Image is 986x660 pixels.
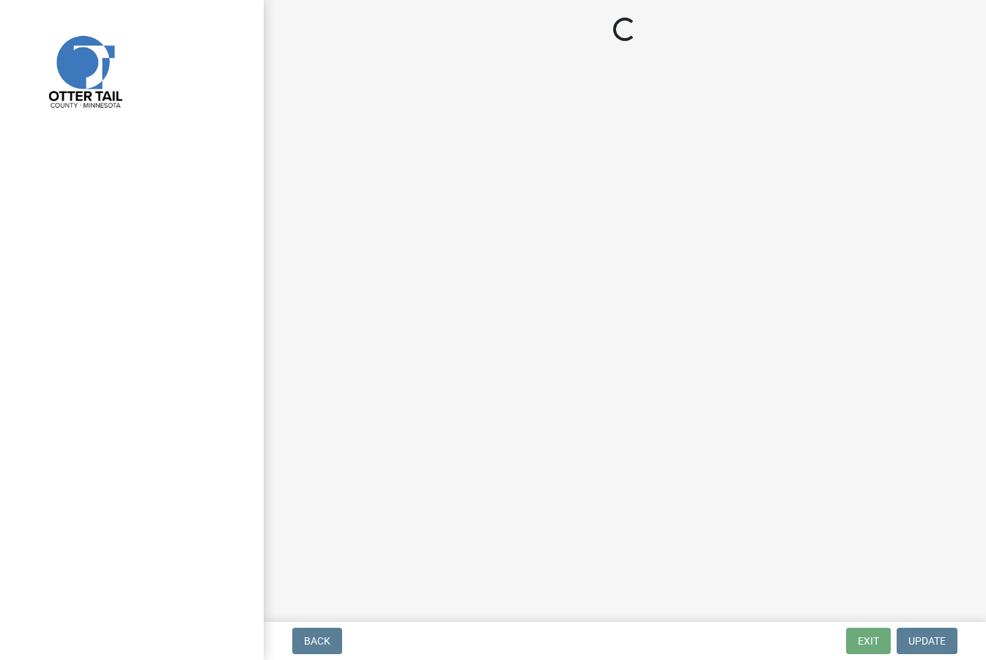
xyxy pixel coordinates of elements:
button: Back [292,628,342,654]
img: Otter Tail County, Minnesota [29,15,139,125]
button: Update [897,628,957,654]
button: Exit [846,628,891,654]
span: Back [304,635,330,647]
span: Update [908,635,946,647]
